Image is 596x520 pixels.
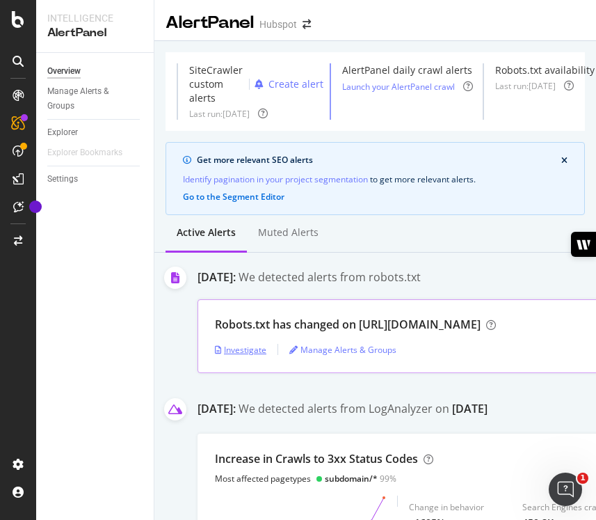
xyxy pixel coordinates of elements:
div: Get more relevant SEO alerts [197,154,561,166]
button: Manage Alerts & Groups [289,338,396,361]
div: Explorer [47,125,78,140]
div: Change in behavior [409,501,506,513]
div: [DATE] [452,401,488,417]
div: AlertPanel [47,25,143,41]
a: Overview [47,64,144,79]
span: 1 [577,473,588,484]
div: Most affected pagetypes [215,473,311,484]
div: Last run: [DATE] [189,108,250,120]
div: Settings [47,172,78,187]
div: info banner [166,142,585,215]
button: Investigate [215,338,266,361]
div: Overview [47,64,81,79]
a: Explorer [47,125,144,140]
div: SiteCrawler custom alerts [189,63,243,105]
a: Launch your AlertPanel crawl [342,81,455,93]
div: AlertPanel daily crawl alerts [342,63,473,77]
div: AlertPanel [166,11,254,35]
button: Launch your AlertPanel crawl [342,80,455,93]
div: [DATE]: [198,269,236,285]
button: close banner [558,153,571,168]
button: Create alert [249,77,323,92]
a: Manage Alerts & Groups [289,344,396,356]
div: subdomain/* [325,473,378,484]
a: Investigate [215,344,266,356]
button: Go to the Segment Editor [183,192,284,202]
div: Robots.txt availability [495,63,595,77]
div: Muted alerts [258,226,319,239]
a: Manage Alerts & Groups [47,84,144,113]
div: Explorer Bookmarks [47,145,122,160]
div: Intelligence [47,11,143,25]
div: Hubspot [259,17,297,31]
a: Identify pagination in your project segmentation [183,172,368,187]
div: Last run: [DATE] [495,80,556,92]
div: Robots.txt has changed on [URL][DOMAIN_NAME] [215,317,481,333]
a: Explorer Bookmarks [47,145,136,160]
div: We detected alerts from LogAnalyzer on [239,401,488,420]
div: arrow-right-arrow-left [303,19,311,29]
div: Increase in Crawls to 3xx Status Codes [215,451,418,467]
div: [DATE]: [198,401,236,420]
iframe: Intercom live chat [549,473,582,506]
div: We detected alerts from robots.txt [239,269,421,285]
a: Settings [47,172,144,187]
div: Tooltip anchor [29,200,42,213]
div: Manage Alerts & Groups [47,84,131,113]
div: Active alerts [177,226,236,239]
div: to get more relevant alerts . [183,172,567,187]
div: Create alert [268,77,323,91]
div: 99% [325,473,396,484]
